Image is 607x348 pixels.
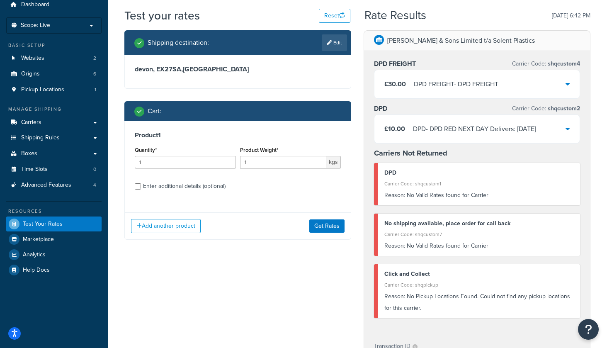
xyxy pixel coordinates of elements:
span: Boxes [21,150,37,157]
a: Help Docs [6,263,102,277]
a: Carriers [6,115,102,130]
button: Reset [319,9,350,23]
a: Test Your Rates [6,217,102,231]
label: Quantity* [135,147,157,153]
a: Shipping Rules [6,130,102,146]
button: Open Resource Center [578,319,599,340]
div: Resources [6,208,102,215]
div: DPD FREIGHT - DPD FREIGHT [414,78,498,90]
span: Analytics [23,251,46,258]
div: No Pickup Locations Found. Could not find any pickup locations for this carrier. [384,291,574,314]
button: Add another product [131,219,201,233]
strong: Carriers Not Returned [374,148,447,158]
a: Advanced Features4 [6,178,102,193]
label: Product Weight* [240,147,278,153]
a: Boxes [6,146,102,161]
h3: devon, EX27SA , [GEOGRAPHIC_DATA] [135,65,341,73]
li: Origins [6,66,102,82]
h3: DPD [374,105,387,113]
a: Origins6 [6,66,102,82]
span: 6 [93,71,96,78]
p: [PERSON_NAME] & Sons Limited t/a Solent Plastics [387,35,535,46]
a: Edit [322,34,347,51]
a: Time Slots0 [6,162,102,177]
input: 0.00 [240,156,327,168]
span: shqcustom4 [546,59,580,68]
span: Help Docs [23,267,50,274]
div: Carrier Code: shqcustom7 [384,229,574,240]
span: 1 [95,86,96,93]
span: Dashboard [21,1,49,8]
span: shqcustom2 [546,104,580,113]
div: Basic Setup [6,42,102,49]
span: £30.00 [384,79,406,89]
span: Carriers [21,119,41,126]
a: Analytics [6,247,102,262]
div: DPD - DPD RED NEXT DAY Delivers: [DATE] [413,123,536,135]
div: Click and Collect [384,268,574,280]
h3: DPD FREIGHT [374,60,416,68]
span: Reason: [384,191,405,200]
span: £10.00 [384,124,405,134]
span: Time Slots [21,166,48,173]
li: Websites [6,51,102,66]
span: 0 [93,166,96,173]
h3: Product 1 [135,131,341,139]
li: Time Slots [6,162,102,177]
div: Carrier Code: shqcustom1 [384,178,574,190]
p: Carrier Code: [512,103,580,114]
div: Carrier Code: shqpickup [384,279,574,291]
h2: Cart : [148,107,161,115]
span: 4 [93,182,96,189]
p: [DATE] 6:42 PM [552,10,590,22]
h2: Rate Results [364,9,426,22]
div: No shipping available, place order for call back [384,218,574,229]
span: Marketplace [23,236,54,243]
span: Reason: [384,241,405,250]
a: Marketplace [6,232,102,247]
div: DPD [384,167,574,179]
h1: Test your rates [124,7,200,24]
span: Advanced Features [21,182,71,189]
h2: Shipping destination : [148,39,209,46]
a: Websites2 [6,51,102,66]
span: Websites [21,55,44,62]
p: Carrier Code: [512,58,580,70]
span: Origins [21,71,40,78]
div: No Valid Rates found for Carrier [384,190,574,201]
span: Test Your Rates [23,221,63,228]
li: Advanced Features [6,178,102,193]
input: 0 [135,156,236,168]
div: Manage Shipping [6,106,102,113]
span: Scope: Live [21,22,50,29]
div: Enter additional details (optional) [143,180,226,192]
button: Get Rates [309,219,345,233]
div: No Valid Rates found for Carrier [384,240,574,252]
span: Reason: [384,292,405,301]
span: kgs [326,156,341,168]
span: Pickup Locations [21,86,64,93]
a: Pickup Locations1 [6,82,102,97]
input: Enter additional details (optional) [135,183,141,190]
span: 2 [93,55,96,62]
span: Shipping Rules [21,134,60,141]
li: Pickup Locations [6,82,102,97]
